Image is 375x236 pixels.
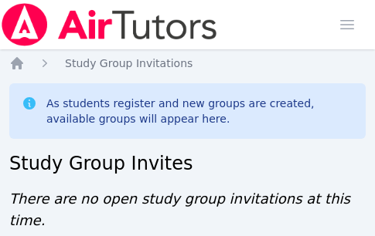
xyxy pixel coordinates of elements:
a: Study Group Invitations [65,56,193,71]
span: Study Group Invitations [65,57,193,69]
h2: Study Group Invites [9,151,366,176]
span: There are no open study group invitations at this time. [9,190,350,228]
div: As students register and new groups are created, available groups will appear here. [46,96,353,126]
nav: Breadcrumb [9,56,366,71]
